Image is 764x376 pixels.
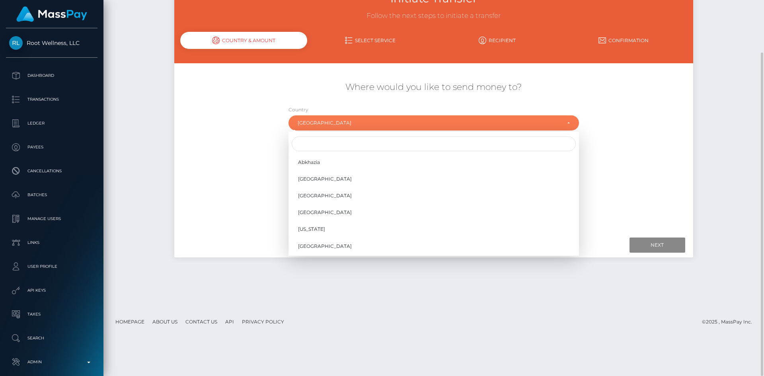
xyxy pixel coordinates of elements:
[9,70,94,82] p: Dashboard
[630,238,685,253] input: Next
[298,226,325,233] span: [US_STATE]
[6,209,97,229] a: Manage Users
[6,113,97,133] a: Ledger
[6,66,97,86] a: Dashboard
[9,213,94,225] p: Manage Users
[180,81,687,94] h5: Where would you like to send money to?
[112,316,148,328] a: Homepage
[307,33,434,47] a: Select Service
[288,106,308,113] label: Country
[298,243,352,250] span: [GEOGRAPHIC_DATA]
[6,304,97,324] a: Taxes
[6,257,97,277] a: User Profile
[9,332,94,344] p: Search
[9,308,94,320] p: Taxes
[180,11,687,21] h3: Follow the next steps to initiate a transfer
[434,33,560,47] a: Recipient
[9,261,94,273] p: User Profile
[182,316,220,328] a: Contact Us
[9,356,94,368] p: Admin
[9,94,94,105] p: Transactions
[6,161,97,181] a: Cancellations
[288,115,579,131] button: France
[6,39,97,47] span: Root Wellness, LLC
[6,352,97,372] a: Admin
[298,175,352,183] span: [GEOGRAPHIC_DATA]
[16,6,87,22] img: MassPay Logo
[6,137,97,157] a: Payees
[9,237,94,249] p: Links
[9,141,94,153] p: Payees
[298,159,320,166] span: Abkhazia
[6,185,97,205] a: Batches
[9,284,94,296] p: API Keys
[6,281,97,300] a: API Keys
[560,33,687,47] a: Confirmation
[149,316,181,328] a: About Us
[9,36,23,50] img: Root Wellness, LLC
[292,136,576,151] input: Search
[239,316,287,328] a: Privacy Policy
[222,316,237,328] a: API
[9,189,94,201] p: Batches
[298,120,561,126] div: [GEOGRAPHIC_DATA]
[6,328,97,348] a: Search
[6,233,97,253] a: Links
[9,165,94,177] p: Cancellations
[702,318,758,326] div: © 2025 , MassPay Inc.
[6,90,97,109] a: Transactions
[298,209,352,216] span: [GEOGRAPHIC_DATA]
[298,192,352,199] span: [GEOGRAPHIC_DATA]
[9,117,94,129] p: Ledger
[180,32,307,49] div: Country & Amount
